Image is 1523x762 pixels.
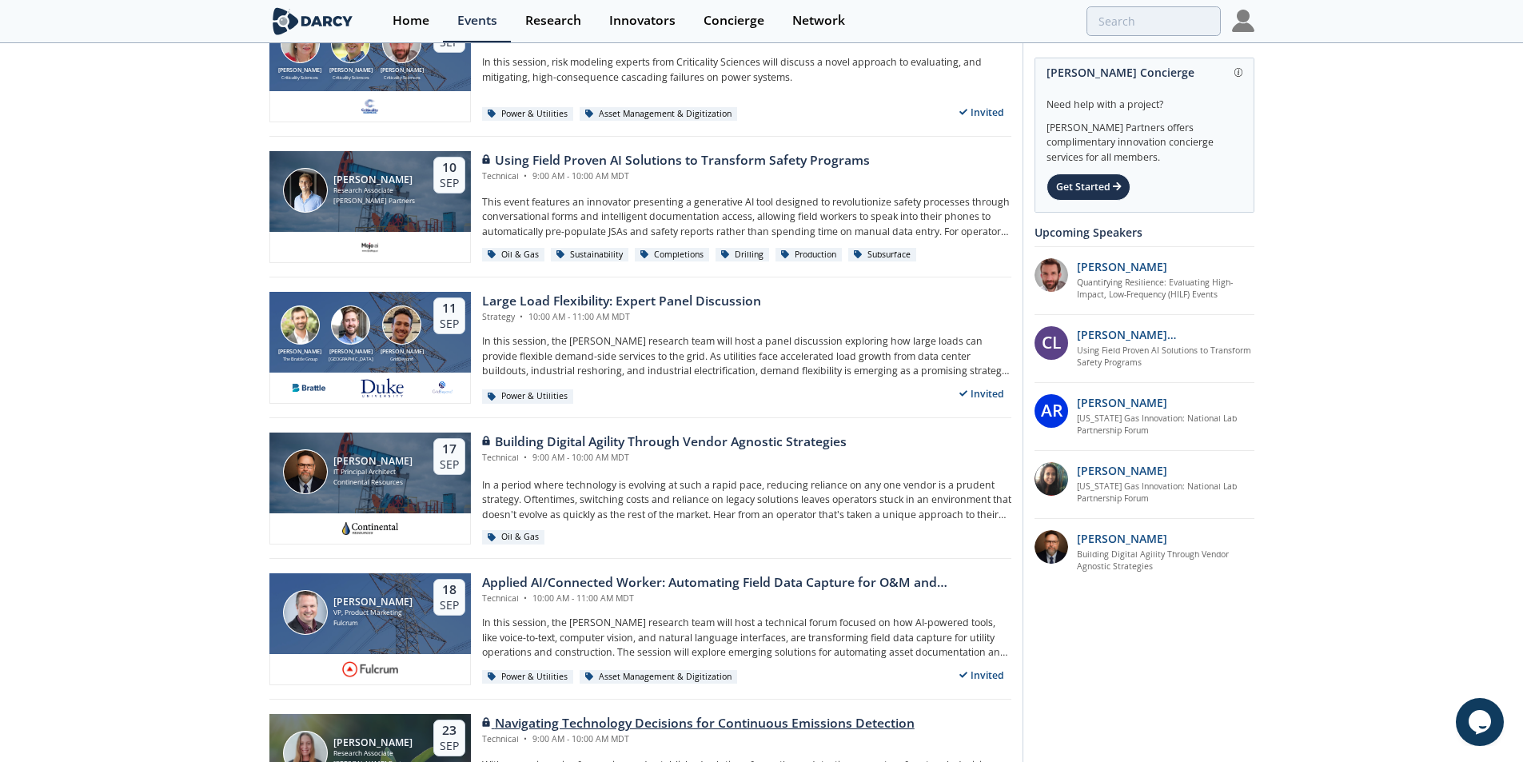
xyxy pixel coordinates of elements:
[482,478,1011,522] p: In a period where technology is evolving at such a rapid pace, reducing reliance on any one vendo...
[1035,218,1254,246] div: Upcoming Speakers
[360,237,380,257] img: c99e3ca0-ae72-4bf9-a710-a645b1189d83
[952,384,1011,404] div: Invited
[716,248,770,262] div: Drilling
[482,389,574,404] div: Power & Utilities
[440,160,459,176] div: 10
[551,248,629,262] div: Sustainability
[1077,258,1167,275] p: [PERSON_NAME]
[275,74,326,81] div: Criticality Sciences
[482,670,574,684] div: Power & Utilities
[609,14,676,27] div: Innovators
[482,334,1011,378] p: In this session, the [PERSON_NAME] research team will host a panel discussion exploring how large...
[440,598,459,612] div: Sep
[440,582,459,598] div: 18
[1047,112,1242,165] div: [PERSON_NAME] Partners offers complimentary innovation concierge services for all members.
[1035,530,1068,564] img: 48404825-f0c3-46ee-9294-8fbfebb3d474
[457,14,497,27] div: Events
[281,305,320,345] img: Ryan Hledik
[440,176,459,190] div: Sep
[1077,530,1167,547] p: [PERSON_NAME]
[482,452,847,465] div: Technical 9:00 AM - 10:00 AM MDT
[269,10,1011,122] a: Susan Ginsburg [PERSON_NAME] Criticality Sciences Ben Ruddell [PERSON_NAME] Criticality Sciences ...
[848,248,917,262] div: Subsurface
[482,733,915,746] div: Technical 9:00 AM - 10:00 AM MDT
[580,107,738,122] div: Asset Management & Digitization
[377,74,428,81] div: Criticality Sciences
[635,248,710,262] div: Completions
[283,590,328,635] img: Jake Freivald
[521,452,530,463] span: •
[482,714,915,733] div: Navigating Technology Decisions for Continuous Emissions Detection
[775,248,843,262] div: Production
[377,66,428,75] div: [PERSON_NAME]
[325,348,377,357] div: [PERSON_NAME]
[333,596,413,608] div: [PERSON_NAME]
[1234,68,1243,77] img: information.svg
[325,74,377,81] div: Criticality Sciences
[482,592,1011,605] div: Technical 10:00 AM - 11:00 AM MDT
[1077,549,1255,574] a: Building Digital Agility Through Vendor Agnostic Strategies
[482,107,574,122] div: Power & Utilities
[377,348,428,357] div: [PERSON_NAME]
[269,433,1011,545] a: Brian Morris [PERSON_NAME] IT Principal Architect Continental Resources 17 Sep Building Digital A...
[521,592,530,604] span: •
[333,748,415,759] div: Research Associate
[333,608,413,618] div: VP, Product Marketing
[1077,326,1255,343] p: [PERSON_NAME][MEDICAL_DATA]
[360,97,380,116] img: f59c13b7-8146-4c0f-b540-69d0cf6e4c34
[440,301,459,317] div: 11
[440,35,459,50] div: Sep
[482,311,761,324] div: Strategy 10:00 AM - 11:00 AM MDT
[1456,698,1507,746] iframe: chat widget
[342,519,398,538] img: b3c2ff2b-3f58-4170-bf54-977e7da63576
[269,151,1011,263] a: Juan Mayol [PERSON_NAME] Research Associate [PERSON_NAME] Partners 10 Sep Using Field Proven AI S...
[440,739,459,753] div: Sep
[440,457,459,472] div: Sep
[1077,277,1255,302] a: Quantifying Resilience: Evaluating High-Impact, Low-Frequency (HILF) Events
[517,311,526,322] span: •
[521,170,530,182] span: •
[275,348,326,357] div: [PERSON_NAME]
[1047,58,1242,86] div: [PERSON_NAME] Concierge
[325,66,377,75] div: [PERSON_NAME]
[952,665,1011,685] div: Invited
[482,616,1011,660] p: In this session, the [PERSON_NAME] research team will host a technical forum focused on how AI-po...
[482,433,847,452] div: Building Digital Agility Through Vendor Agnostic Strategies
[333,186,415,196] div: Research Associate
[1035,394,1068,428] div: AR
[1077,345,1255,370] a: Using Field Proven AI Solutions to Transform Safety Programs
[1077,413,1255,438] a: [US_STATE] Gas Innovation: National Lab Partnership Forum
[525,14,581,27] div: Research
[482,55,1011,85] p: In this session, risk modeling experts from Criticality Sciences will discuss a novel approach to...
[1047,86,1242,112] div: Need help with a project?
[342,660,398,679] img: fe66cb83-ad6b-42ca-a555-d45a2888711e
[283,449,328,494] img: Brian Morris
[1035,258,1068,292] img: 90f9c750-37bc-4a35-8c39-e7b0554cf0e9
[333,196,415,206] div: [PERSON_NAME] Partners
[440,723,459,739] div: 23
[1086,6,1221,36] input: Advanced Search
[286,378,331,397] img: 1655224446716-descarga.png
[393,14,429,27] div: Home
[482,151,870,170] div: Using Field Proven AI Solutions to Transform Safety Programs
[275,66,326,75] div: [PERSON_NAME]
[333,477,413,488] div: Continental Resources
[382,305,421,345] img: Nick Guay
[275,356,326,362] div: The Brattle Group
[580,670,738,684] div: Asset Management & Digitization
[333,456,413,467] div: [PERSON_NAME]
[1232,10,1254,32] img: Profile
[281,24,320,63] img: Susan Ginsburg
[1077,394,1167,411] p: [PERSON_NAME]
[331,24,370,63] img: Ben Ruddell
[283,168,328,213] img: Juan Mayol
[792,14,845,27] div: Network
[377,356,428,362] div: GridBeyond
[433,378,453,397] img: e8f39e9e-9f17-4b63-a8ed-a782f7c495e8
[269,7,357,35] img: logo-wide.svg
[1077,462,1167,479] p: [PERSON_NAME]
[333,618,413,628] div: Fulcrum
[482,573,1011,592] div: Applied AI/Connected Worker: Automating Field Data Capture for O&M and Construction
[1035,326,1068,360] div: CL
[1047,174,1130,201] div: Get Started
